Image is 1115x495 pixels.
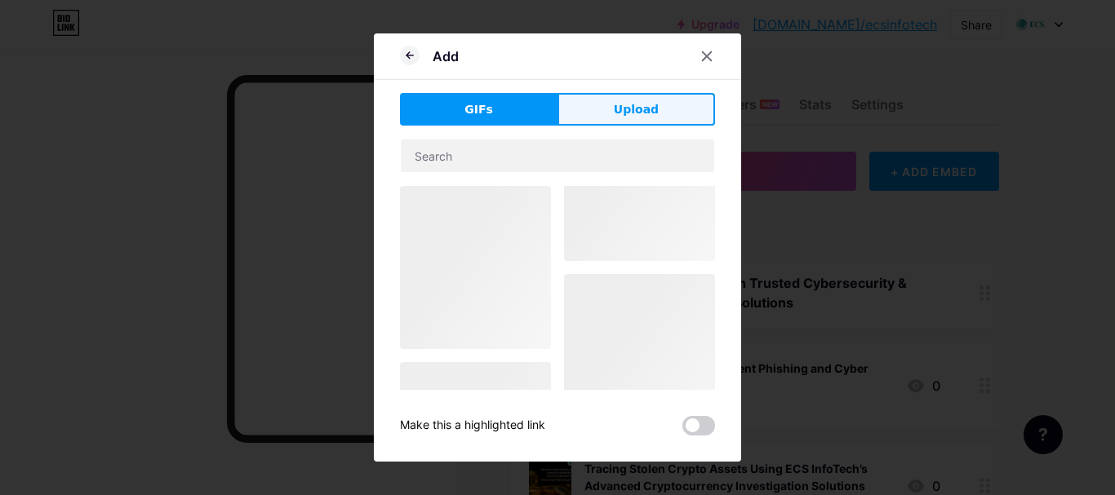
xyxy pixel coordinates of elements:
button: GIFs [400,93,557,126]
input: Search [401,139,714,172]
div: Make this a highlighted link [400,416,545,435]
div: Add [433,46,459,66]
button: Upload [557,93,715,126]
span: Upload [614,101,659,118]
span: GIFs [464,101,493,118]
